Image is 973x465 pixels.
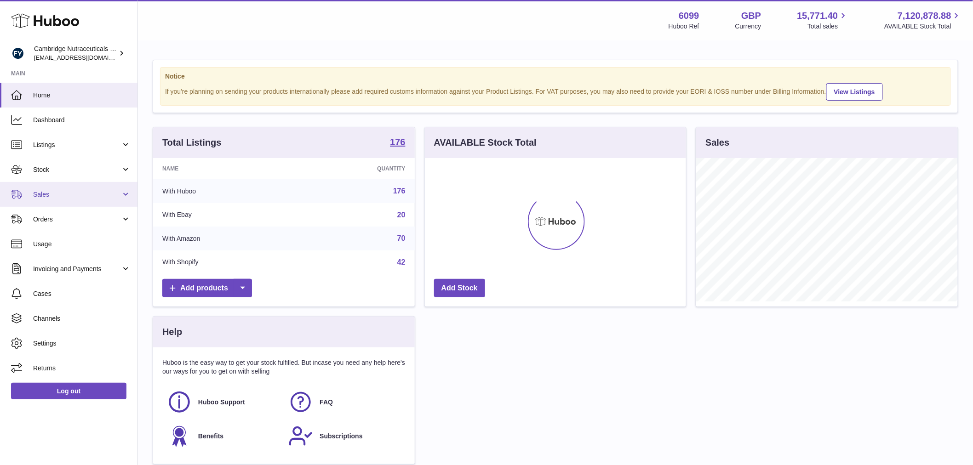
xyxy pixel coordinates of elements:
[167,390,279,414] a: Huboo Support
[397,211,406,219] a: 20
[679,10,699,22] strong: 6099
[11,46,25,60] img: huboo@camnutra.com
[397,258,406,266] a: 42
[884,22,962,31] span: AVAILABLE Stock Total
[153,203,296,227] td: With Ebay
[434,279,485,298] a: Add Stock
[162,326,182,338] h3: Help
[33,91,131,100] span: Home
[33,215,121,224] span: Orders
[165,82,946,101] div: If you're planning on sending your products internationally please add required customs informati...
[390,137,405,147] strong: 176
[826,83,883,101] a: View Listings
[735,22,761,31] div: Currency
[33,339,131,348] span: Settings
[33,364,131,373] span: Returns
[165,72,946,81] strong: Notice
[669,22,699,31] div: Huboo Ref
[320,432,362,441] span: Subscriptions
[797,10,848,31] a: 15,771.40 Total sales
[434,136,537,149] h3: AVAILABLE Stock Total
[198,398,245,407] span: Huboo Support
[34,45,117,62] div: Cambridge Nutraceuticals Ltd
[33,314,131,323] span: Channels
[162,279,252,298] a: Add products
[162,358,406,376] p: Huboo is the easy way to get your stock fulfilled. But incase you need any help here's our ways f...
[393,187,406,195] a: 176
[162,136,222,149] h3: Total Listings
[320,398,333,407] span: FAQ
[33,289,131,298] span: Cases
[153,179,296,203] td: With Huboo
[705,136,729,149] h3: Sales
[884,10,962,31] a: 7,120,878.88 AVAILABLE Stock Total
[390,137,405,148] a: 176
[11,383,126,399] a: Log out
[807,22,848,31] span: Total sales
[153,227,296,250] td: With Amazon
[153,250,296,274] td: With Shopify
[198,432,223,441] span: Benefits
[296,158,414,179] th: Quantity
[33,165,121,174] span: Stock
[153,158,296,179] th: Name
[34,54,135,61] span: [EMAIL_ADDRESS][DOMAIN_NAME]
[33,265,121,273] span: Invoicing and Payments
[397,234,406,242] a: 70
[167,424,279,448] a: Benefits
[741,10,761,22] strong: GBP
[288,390,401,414] a: FAQ
[33,240,131,249] span: Usage
[33,116,131,125] span: Dashboard
[797,10,838,22] span: 15,771.40
[898,10,951,22] span: 7,120,878.88
[288,424,401,448] a: Subscriptions
[33,190,121,199] span: Sales
[33,141,121,149] span: Listings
